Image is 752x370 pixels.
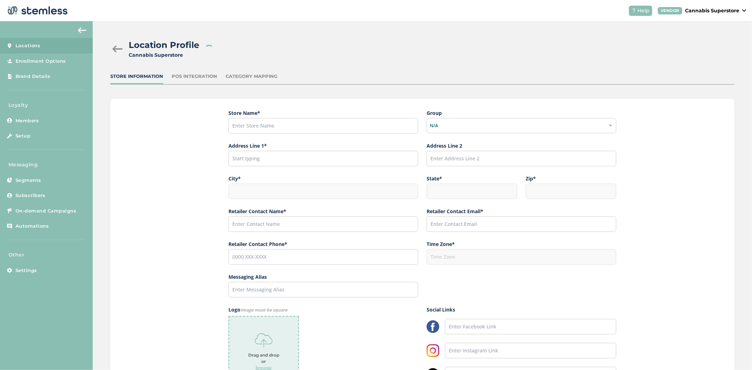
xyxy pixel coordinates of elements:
span: Members [16,117,39,124]
input: Enter Messaging Alias [228,282,418,297]
label: Logo [228,306,418,313]
label: Retailer Contact Name [228,208,418,215]
img: icon-upload-85c7ce17.svg [255,332,273,349]
span: Settings [16,267,37,274]
p: Cannabis Superstore [685,7,739,14]
span: Help [637,7,649,14]
label: Retailer Contact Email [427,208,616,215]
div: Store Information [110,73,163,80]
input: Enter Address Line 2 [427,151,616,166]
input: Enter Store Name [228,118,418,134]
span: Locations [16,42,41,49]
span: Enrollment Options [16,58,66,65]
div: N/A [427,118,616,134]
span: Automations [16,223,49,230]
div: Cannabis Superstore [129,51,199,59]
input: Enter Facebook Link [445,319,616,334]
label: Time Zone [427,240,616,248]
img: 8YMpSc0wJVRgAAAABJRU5ErkJggg== [427,344,439,357]
div: Category Mapping [226,73,277,80]
input: Start typing [228,151,418,166]
label: Store Name [228,109,418,117]
img: icon-arrow-back-accent-c549486e.svg [78,27,86,33]
label: Messaging Alias [228,273,418,280]
label: State [427,175,517,182]
div: POS Integration [172,73,217,80]
img: logo-dark-0685b13c.svg [6,4,68,18]
input: Enter Contact Name [228,216,418,232]
iframe: Chat Widget [717,336,752,370]
span: Subscribers [16,192,45,199]
label: Address Line 2 [427,142,616,149]
label: Group [427,109,616,117]
label: Social Links [427,306,616,313]
img: LzgAAAAASUVORK5CYII= [427,320,439,333]
strong: Drag and drop or [248,352,279,365]
div: VENDOR [658,7,682,14]
span: Brand Details [16,73,50,80]
span: Segments [16,177,41,184]
input: Enter Contact Email [427,216,616,232]
input: Enter Instagram Link [445,343,616,358]
label: City [228,175,418,182]
span: Setup [16,132,31,140]
span: Image must be square [240,307,287,313]
label: Address Line 1* [228,142,418,149]
input: (XXX) XXX-XXXX [228,249,418,265]
label: Zip [526,175,616,182]
img: icon-help-white-03924b79.svg [632,8,636,13]
h2: Location Profile [129,39,199,51]
img: icon_down-arrow-small-66adaf34.svg [742,9,746,12]
span: On-demand Campaigns [16,208,77,215]
label: Retailer Contact Phone* [228,240,418,248]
